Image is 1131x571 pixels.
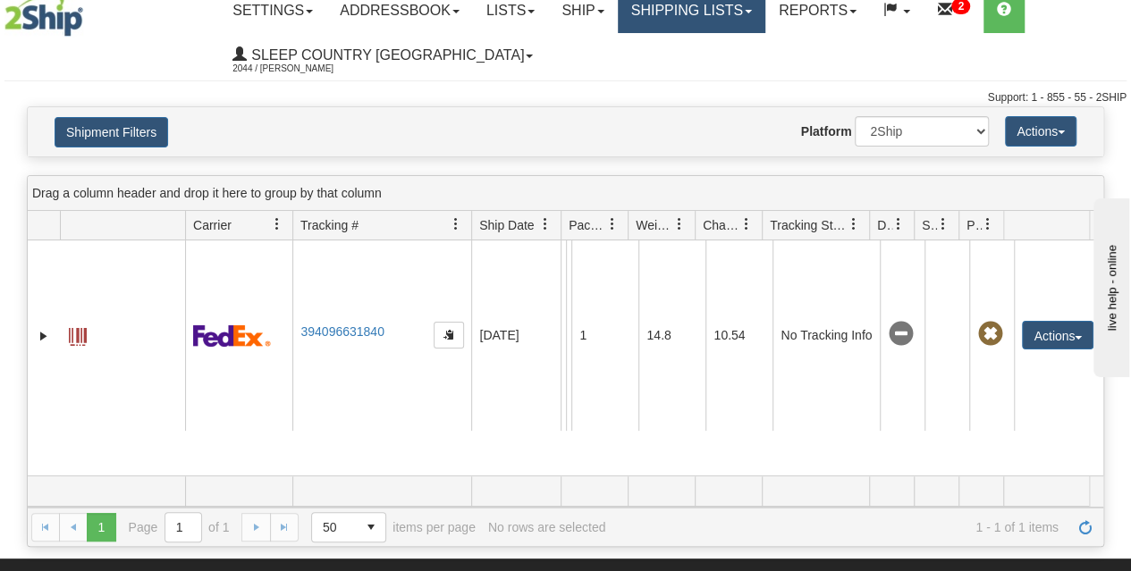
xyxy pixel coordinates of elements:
[530,209,561,239] a: Ship Date filter column settings
[35,327,53,345] a: Expand
[883,209,914,239] a: Delivery Status filter column settings
[618,520,1059,534] span: 1 - 1 of 1 items
[1022,321,1093,349] button: Actions
[977,322,1002,347] span: Pickup Not Assigned
[300,216,359,234] span: Tracking #
[770,216,848,234] span: Tracking Status
[877,216,892,234] span: Delivery Status
[165,513,201,542] input: Page 1
[922,216,937,234] span: Shipment Issues
[772,240,880,431] td: No Tracking Info
[636,216,673,234] span: Weight
[801,122,852,140] label: Platform
[13,15,165,29] div: live help - online
[219,33,546,78] a: Sleep Country [GEOGRAPHIC_DATA] 2044 / [PERSON_NAME]
[323,518,346,536] span: 50
[966,216,982,234] span: Pickup Status
[311,512,476,542] span: items per page
[471,240,561,431] td: [DATE]
[973,209,1003,239] a: Pickup Status filter column settings
[247,47,524,63] span: Sleep Country [GEOGRAPHIC_DATA]
[479,216,534,234] span: Ship Date
[705,240,772,431] td: 10.54
[839,209,869,239] a: Tracking Status filter column settings
[4,90,1127,105] div: Support: 1 - 855 - 55 - 2SHIP
[888,322,913,347] span: No Tracking Info
[703,216,740,234] span: Charge
[193,324,271,347] img: 2 - FedEx
[488,520,606,534] div: No rows are selected
[566,240,571,431] td: [PERSON_NAME] [PERSON_NAME] CA QC SHAWINIGAN G9T 3H1
[561,240,566,431] td: Beco Industries Shipping department [GEOGRAPHIC_DATA] [GEOGRAPHIC_DATA] [GEOGRAPHIC_DATA] H1J 0A8
[357,513,385,542] span: select
[55,117,168,147] button: Shipment Filters
[1090,194,1129,376] iframe: chat widget
[664,209,695,239] a: Weight filter column settings
[300,324,384,339] a: 394096631840
[731,209,762,239] a: Charge filter column settings
[928,209,958,239] a: Shipment Issues filter column settings
[441,209,471,239] a: Tracking # filter column settings
[87,513,115,542] span: Page 1
[129,512,230,542] span: Page of 1
[1071,513,1100,542] a: Refresh
[193,216,232,234] span: Carrier
[569,216,606,234] span: Packages
[597,209,628,239] a: Packages filter column settings
[69,320,87,348] a: Label
[311,512,386,542] span: Page sizes drop down
[434,322,464,348] button: Copy to clipboard
[638,240,705,431] td: 14.8
[232,60,367,78] span: 2044 / [PERSON_NAME]
[571,240,638,431] td: 1
[28,176,1103,211] div: grid grouping header
[1005,116,1076,147] button: Actions
[262,209,292,239] a: Carrier filter column settings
